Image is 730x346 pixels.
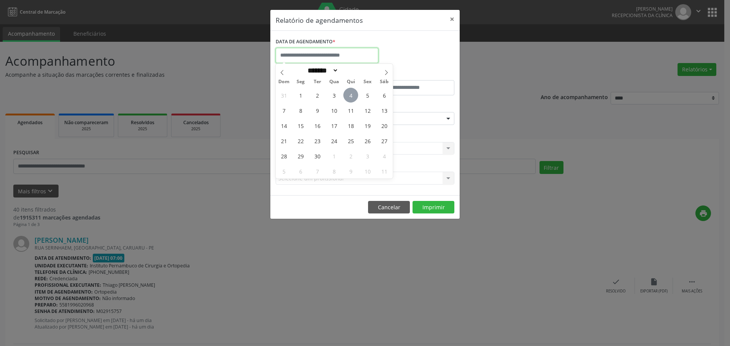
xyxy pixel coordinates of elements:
[360,118,375,133] span: Setembro 19, 2025
[377,118,392,133] span: Setembro 20, 2025
[377,88,392,103] span: Setembro 6, 2025
[310,149,325,163] span: Setembro 30, 2025
[310,103,325,118] span: Setembro 9, 2025
[377,103,392,118] span: Setembro 13, 2025
[327,149,341,163] span: Outubro 1, 2025
[377,164,392,179] span: Outubro 11, 2025
[276,103,291,118] span: Setembro 7, 2025
[309,79,326,84] span: Ter
[327,118,341,133] span: Setembro 17, 2025
[359,79,376,84] span: Sex
[293,149,308,163] span: Setembro 29, 2025
[310,118,325,133] span: Setembro 16, 2025
[305,66,338,74] select: Month
[276,164,291,179] span: Outubro 5, 2025
[367,68,454,80] label: ATÉ
[338,66,363,74] input: Year
[343,118,358,133] span: Setembro 18, 2025
[444,10,460,28] button: Close
[327,88,341,103] span: Setembro 3, 2025
[276,133,291,148] span: Setembro 21, 2025
[327,133,341,148] span: Setembro 24, 2025
[293,118,308,133] span: Setembro 15, 2025
[327,103,341,118] span: Setembro 10, 2025
[310,88,325,103] span: Setembro 2, 2025
[360,164,375,179] span: Outubro 10, 2025
[327,164,341,179] span: Outubro 8, 2025
[343,149,358,163] span: Outubro 2, 2025
[326,79,343,84] span: Qua
[368,201,410,214] button: Cancelar
[276,79,292,84] span: Dom
[360,133,375,148] span: Setembro 26, 2025
[310,164,325,179] span: Outubro 7, 2025
[377,133,392,148] span: Setembro 27, 2025
[343,88,358,103] span: Setembro 4, 2025
[276,15,363,25] h5: Relatório de agendamentos
[292,79,309,84] span: Seg
[376,79,393,84] span: Sáb
[293,164,308,179] span: Outubro 6, 2025
[293,133,308,148] span: Setembro 22, 2025
[276,88,291,103] span: Agosto 31, 2025
[413,201,454,214] button: Imprimir
[276,149,291,163] span: Setembro 28, 2025
[377,149,392,163] span: Outubro 4, 2025
[276,36,335,48] label: DATA DE AGENDAMENTO
[360,103,375,118] span: Setembro 12, 2025
[360,149,375,163] span: Outubro 3, 2025
[276,118,291,133] span: Setembro 14, 2025
[293,88,308,103] span: Setembro 1, 2025
[343,79,359,84] span: Qui
[343,133,358,148] span: Setembro 25, 2025
[293,103,308,118] span: Setembro 8, 2025
[343,164,358,179] span: Outubro 9, 2025
[360,88,375,103] span: Setembro 5, 2025
[310,133,325,148] span: Setembro 23, 2025
[343,103,358,118] span: Setembro 11, 2025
